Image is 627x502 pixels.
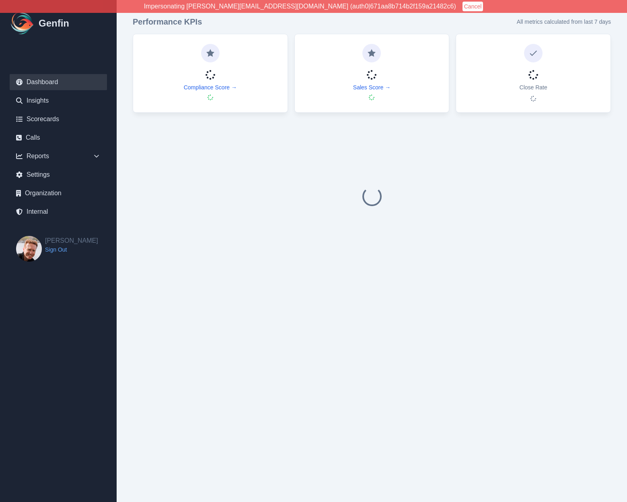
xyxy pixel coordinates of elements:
[10,130,107,146] a: Calls
[10,111,107,127] a: Scorecards
[520,83,547,91] p: Close Rate
[45,246,98,254] a: Sign Out
[463,2,483,11] button: Cancel
[133,16,202,27] h3: Performance KPIs
[10,167,107,183] a: Settings
[10,10,35,36] img: Logo
[39,17,69,30] h1: Genfin
[45,236,98,246] h2: [PERSON_NAME]
[10,74,107,90] a: Dashboard
[10,148,107,164] div: Reports
[10,93,107,109] a: Insights
[353,83,391,91] a: Sales Score →
[184,83,237,91] a: Compliance Score →
[16,236,42,262] img: Brian Dunagan
[10,185,107,201] a: Organization
[517,18,611,26] p: All metrics calculated from last 7 days
[10,204,107,220] a: Internal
